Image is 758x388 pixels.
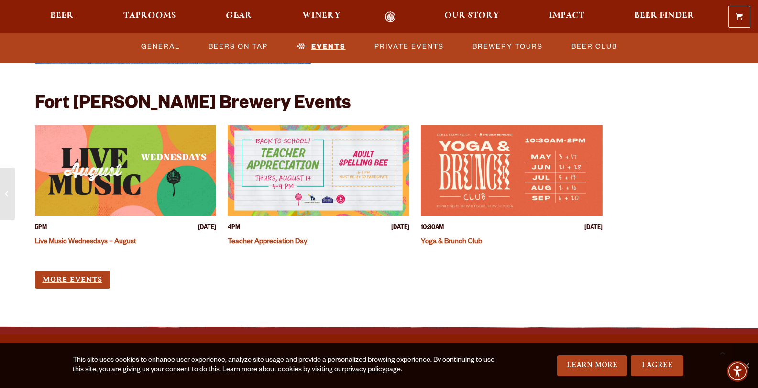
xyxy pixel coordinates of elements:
h2: Fort [PERSON_NAME] Brewery Events [35,95,351,116]
a: Our Story [438,11,505,22]
a: Yoga & Brunch Club [421,238,482,246]
span: Beer Finder [634,12,694,20]
span: Beer [50,12,74,20]
a: Winery [296,11,347,22]
a: Beer Club [568,36,621,58]
a: View event details [228,125,409,216]
a: Teacher Appreciation Day [228,238,307,246]
div: Accessibility Menu [727,361,748,382]
a: Gear [220,11,258,22]
a: Private Events [371,36,448,58]
a: Beers on Tap [205,36,272,58]
a: Beer [44,11,80,22]
a: Learn More [557,355,627,376]
span: [DATE] [584,224,603,234]
a: Scroll to top [710,340,734,364]
a: Beer Finder [628,11,701,22]
a: Odell Home [373,11,408,22]
div: This site uses cookies to enhance user experience, analyze site usage and provide a personalized ... [73,356,499,375]
span: 10:30AM [421,224,444,234]
span: [DATE] [198,224,216,234]
span: 5PM [35,224,47,234]
span: 4PM [228,224,240,234]
span: Winery [302,12,341,20]
a: privacy policy [344,366,385,374]
a: Live Music Wednesdays – August [35,238,136,246]
span: Gear [226,12,252,20]
a: I Agree [631,355,683,376]
span: Our Story [444,12,499,20]
span: Impact [549,12,584,20]
a: Taprooms [117,11,182,22]
a: Impact [543,11,591,22]
a: View event details [35,125,217,216]
a: General [137,36,184,58]
span: [DATE] [391,224,409,234]
a: More Events (opens in a new window) [35,271,110,289]
a: View event details [421,125,603,216]
span: Taprooms [123,12,176,20]
a: Brewery Tours [469,36,547,58]
a: Events [293,36,350,58]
